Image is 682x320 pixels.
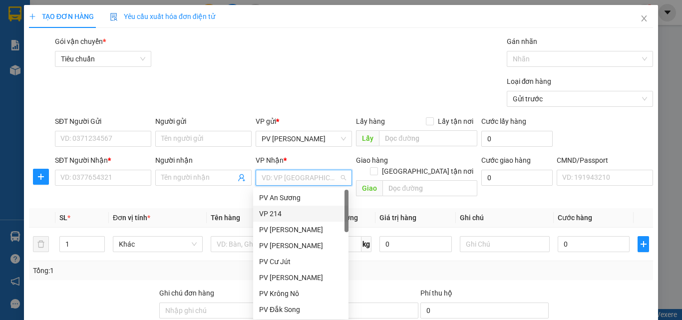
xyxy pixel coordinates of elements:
[434,116,477,127] span: Lấy tận nơi
[557,155,653,166] div: CMND/Passport
[640,14,648,22] span: close
[507,77,552,85] label: Loại đơn hàng
[256,116,352,127] div: VP gửi
[638,236,649,252] button: plus
[259,192,342,203] div: PV An Sương
[253,302,348,318] div: PV Đắk Song
[356,156,388,164] span: Giao hàng
[211,214,240,222] span: Tên hàng
[33,236,49,252] button: delete
[420,288,549,303] div: Phí thu hộ
[507,37,537,45] label: Gán nhãn
[55,116,151,127] div: SĐT Người Gửi
[253,238,348,254] div: PV Đức Xuyên
[460,236,550,252] input: Ghi Chú
[481,170,553,186] input: Cước giao hàng
[262,131,346,146] span: PV Đức Xuyên
[61,51,145,66] span: Tiêu chuẩn
[155,116,252,127] div: Người gửi
[110,13,118,21] img: icon
[55,155,151,166] div: SĐT Người Nhận
[253,286,348,302] div: PV Krông Nô
[253,206,348,222] div: VP 214
[259,304,342,315] div: PV Đắk Song
[379,236,451,252] input: 0
[630,5,658,33] button: Close
[110,12,215,20] span: Yêu cầu xuất hóa đơn điện tử
[55,37,106,45] span: Gói vận chuyển
[259,272,342,283] div: PV [PERSON_NAME]
[253,254,348,270] div: PV Cư Jút
[638,240,649,248] span: plus
[481,156,531,164] label: Cước giao hàng
[29,12,94,20] span: TẠO ĐƠN HÀNG
[481,131,553,147] input: Cước lấy hàng
[29,13,36,20] span: plus
[253,270,348,286] div: PV Nam Đong
[33,173,48,181] span: plus
[379,214,416,222] span: Giá trị hàng
[119,237,197,252] span: Khác
[259,240,342,251] div: PV [PERSON_NAME]
[259,224,342,235] div: PV [PERSON_NAME]
[356,130,379,146] span: Lấy
[259,288,342,299] div: PV Krông Nô
[159,303,288,319] input: Ghi chú đơn hàng
[382,180,477,196] input: Dọc đường
[59,214,67,222] span: SL
[33,169,49,185] button: plus
[256,156,284,164] span: VP Nhận
[481,117,526,125] label: Cước lấy hàng
[513,91,648,106] span: Gửi trước
[259,256,342,267] div: PV Cư Jút
[113,214,150,222] span: Đơn vị tính
[238,174,246,182] span: user-add
[33,265,264,276] div: Tổng: 1
[159,289,214,297] label: Ghi chú đơn hàng
[378,166,477,177] span: [GEOGRAPHIC_DATA] tận nơi
[456,208,554,228] th: Ghi chú
[259,208,342,219] div: VP 214
[211,236,301,252] input: VD: Bàn, Ghế
[356,180,382,196] span: Giao
[361,236,371,252] span: kg
[155,155,252,166] div: Người nhận
[356,117,385,125] span: Lấy hàng
[253,222,348,238] div: PV Mang Yang
[558,214,592,222] span: Cước hàng
[253,190,348,206] div: PV An Sương
[379,130,477,146] input: Dọc đường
